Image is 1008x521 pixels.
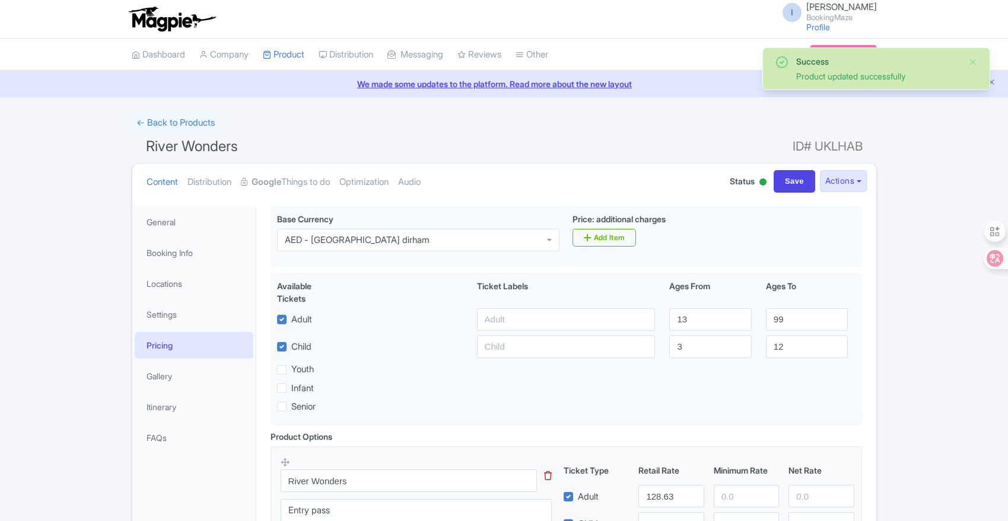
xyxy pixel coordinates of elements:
[714,485,779,507] input: 0.0
[806,22,830,32] a: Profile
[146,138,238,155] span: River Wonders
[516,39,548,71] a: Other
[987,76,996,90] button: Close announcement
[147,164,178,201] a: Content
[793,135,863,158] span: ID# UKLHAB
[820,170,867,192] button: Actions
[757,174,769,192] div: Active
[477,308,656,331] input: Adult
[810,45,876,63] a: Subscription
[339,164,389,201] a: Optimization
[277,214,333,224] span: Base Currency
[578,490,599,504] label: Adult
[135,394,253,420] a: Itinerary
[784,464,858,477] div: Net Rate
[319,39,373,71] a: Distribution
[387,39,443,71] a: Messaging
[187,164,231,201] a: Distribution
[759,280,855,305] div: Ages To
[285,235,430,245] div: AED - [GEOGRAPHIC_DATA] dirham
[291,400,316,414] label: Senior
[788,485,854,507] input: 0.0
[132,111,220,135] a: ← Back to Products
[132,39,185,71] a: Dashboard
[968,55,978,69] button: Close
[135,301,253,328] a: Settings
[774,170,815,193] input: Save
[135,424,253,451] a: FAQs
[199,39,249,71] a: Company
[559,464,634,477] div: Ticket Type
[457,39,501,71] a: Reviews
[470,280,663,305] div: Ticket Labels
[709,464,784,477] div: Minimum Rate
[135,363,253,389] a: Gallery
[291,340,311,354] label: Child
[783,3,802,22] span: I
[126,6,218,32] img: logo-ab69f6fb50320c5b225c76a69d11143b.png
[796,70,959,82] div: Product updated successfully
[281,469,538,492] input: Option Name
[634,464,708,477] div: Retail Rate
[638,485,704,507] input: 0.0
[775,2,877,21] a: I [PERSON_NAME] BookingMaze
[271,430,332,443] div: Product Options
[477,335,656,358] input: Child
[573,213,666,225] label: Price: additional charges
[806,1,877,12] span: [PERSON_NAME]
[662,280,758,305] div: Ages From
[291,363,314,376] label: Youth
[291,382,314,395] label: Infant
[135,239,253,266] a: Booking Info
[7,78,1001,90] a: We made some updates to the platform. Read more about the new layout
[277,280,341,305] div: Available Tickets
[135,270,253,297] a: Locations
[730,175,755,187] span: Status
[252,175,281,189] strong: Google
[398,164,421,201] a: Audio
[796,55,959,68] div: Success
[573,229,636,247] a: Add Item
[263,39,304,71] a: Product
[241,164,330,201] a: GoogleThings to do
[806,14,877,21] small: BookingMaze
[135,209,253,235] a: General
[135,332,253,359] a: Pricing
[291,313,312,327] label: Adult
